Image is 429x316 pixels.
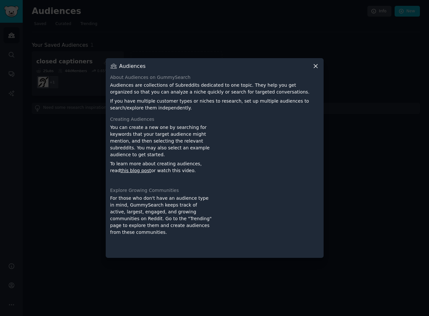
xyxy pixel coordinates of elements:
p: If you have multiple customer types or niches to research, set up multiple audiences to search/ex... [110,98,319,111]
a: this blog post [120,168,151,173]
p: To learn more about creating audiences, read or watch this video. [110,160,212,174]
iframe: YouTube video player [217,195,319,253]
h3: Audiences [119,63,146,70]
div: Explore Growing Communities [110,187,319,194]
div: Creating Audiences [110,116,319,123]
p: Audiences are collections of Subreddits dedicated to one topic. They help you get organized so th... [110,82,319,95]
p: You can create a new one by searching for keywords that your target audience might mention, and t... [110,124,212,158]
div: For those who don't have an audience type in mind, GummySearch keeps track of active, largest, en... [110,195,212,253]
div: About Audiences on GummySearch [110,74,319,81]
iframe: YouTube video player [217,124,319,183]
